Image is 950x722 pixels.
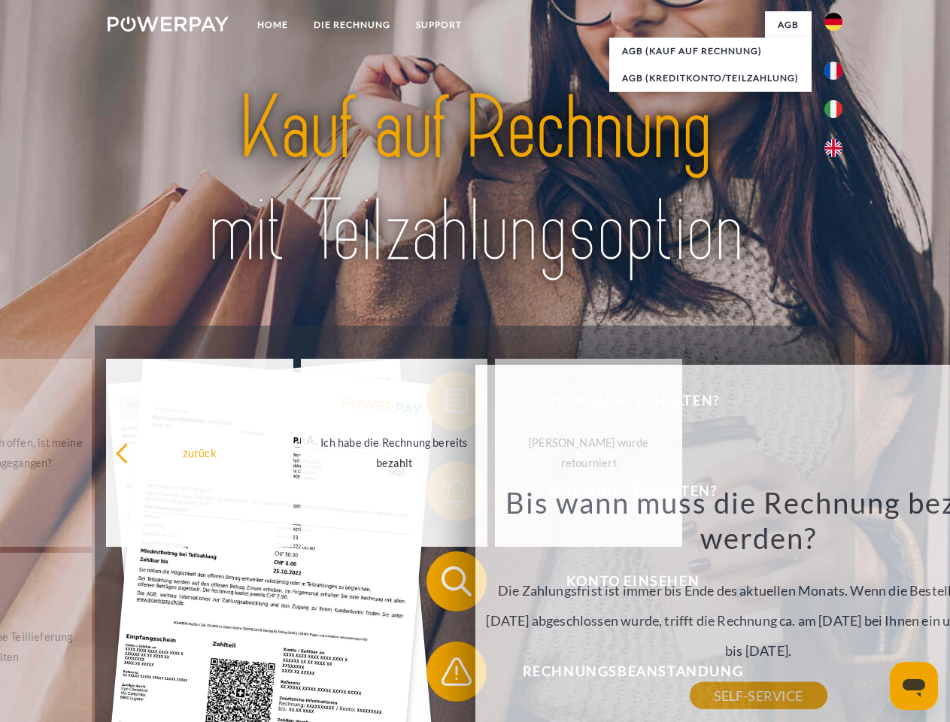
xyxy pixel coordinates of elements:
[244,11,301,38] a: Home
[115,442,284,463] div: zurück
[824,100,842,118] img: it
[438,563,475,600] img: qb_search.svg
[426,551,818,611] button: Konto einsehen
[690,682,827,709] a: SELF-SERVICE
[108,17,229,32] img: logo-powerpay-white.svg
[438,653,475,690] img: qb_warning.svg
[144,72,806,288] img: title-powerpay_de.svg
[765,11,812,38] a: agb
[609,65,812,92] a: AGB (Kreditkonto/Teilzahlung)
[426,642,818,702] button: Rechnungsbeanstandung
[824,139,842,157] img: en
[301,11,403,38] a: DIE RECHNUNG
[403,11,475,38] a: SUPPORT
[609,38,812,65] a: AGB (Kauf auf Rechnung)
[824,13,842,31] img: de
[890,662,938,710] iframe: Schaltfläche zum Öffnen des Messaging-Fensters
[310,432,479,473] div: Ich habe die Rechnung bereits bezahlt
[824,62,842,80] img: fr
